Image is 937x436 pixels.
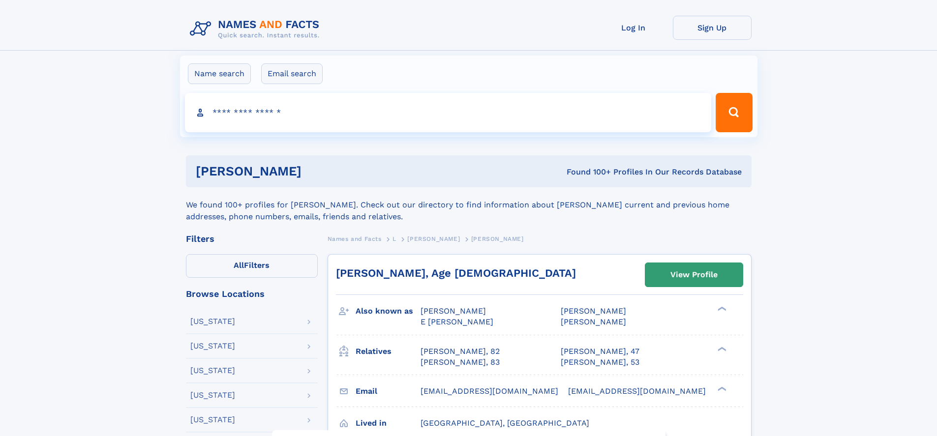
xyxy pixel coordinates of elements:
h3: Email [356,383,421,400]
div: [US_STATE] [190,416,235,424]
div: We found 100+ profiles for [PERSON_NAME]. Check out our directory to find information about [PERS... [186,187,752,223]
span: [GEOGRAPHIC_DATA], [GEOGRAPHIC_DATA] [421,418,589,428]
span: [PERSON_NAME] [407,235,460,242]
a: [PERSON_NAME] [407,233,460,245]
div: [US_STATE] [190,367,235,375]
span: [EMAIL_ADDRESS][DOMAIN_NAME] [421,386,558,396]
div: ❯ [715,346,727,352]
label: Filters [186,254,318,278]
span: All [234,261,244,270]
a: L [393,233,396,245]
h1: [PERSON_NAME] [196,165,434,177]
a: View Profile [645,263,743,287]
a: Names and Facts [328,233,382,245]
div: [US_STATE] [190,318,235,325]
img: Logo Names and Facts [186,16,328,42]
a: [PERSON_NAME], 53 [561,357,639,368]
label: Email search [261,63,323,84]
label: Name search [188,63,251,84]
a: Log In [594,16,673,40]
span: [PERSON_NAME] [561,317,626,326]
a: [PERSON_NAME], 83 [421,357,500,368]
h3: Also known as [356,303,421,320]
a: [PERSON_NAME], Age [DEMOGRAPHIC_DATA] [336,267,576,279]
a: Sign Up [673,16,752,40]
span: [PERSON_NAME] [471,235,524,242]
h3: Relatives [356,343,421,360]
a: [PERSON_NAME], 82 [421,346,500,357]
div: ❯ [715,306,727,312]
div: ❯ [715,385,727,392]
span: [EMAIL_ADDRESS][DOMAIN_NAME] [568,386,706,396]
div: [US_STATE] [190,342,235,350]
span: [PERSON_NAME] [561,306,626,316]
div: Filters [186,234,318,243]
h3: Lived in [356,415,421,432]
button: Search Button [716,93,752,132]
input: search input [185,93,712,132]
div: View Profile [670,263,718,286]
span: E [PERSON_NAME] [421,317,493,326]
span: L [393,235,396,242]
div: [US_STATE] [190,391,235,399]
span: [PERSON_NAME] [421,306,486,316]
a: [PERSON_NAME], 47 [561,346,639,357]
div: Found 100+ Profiles In Our Records Database [434,167,742,177]
div: Browse Locations [186,290,318,298]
